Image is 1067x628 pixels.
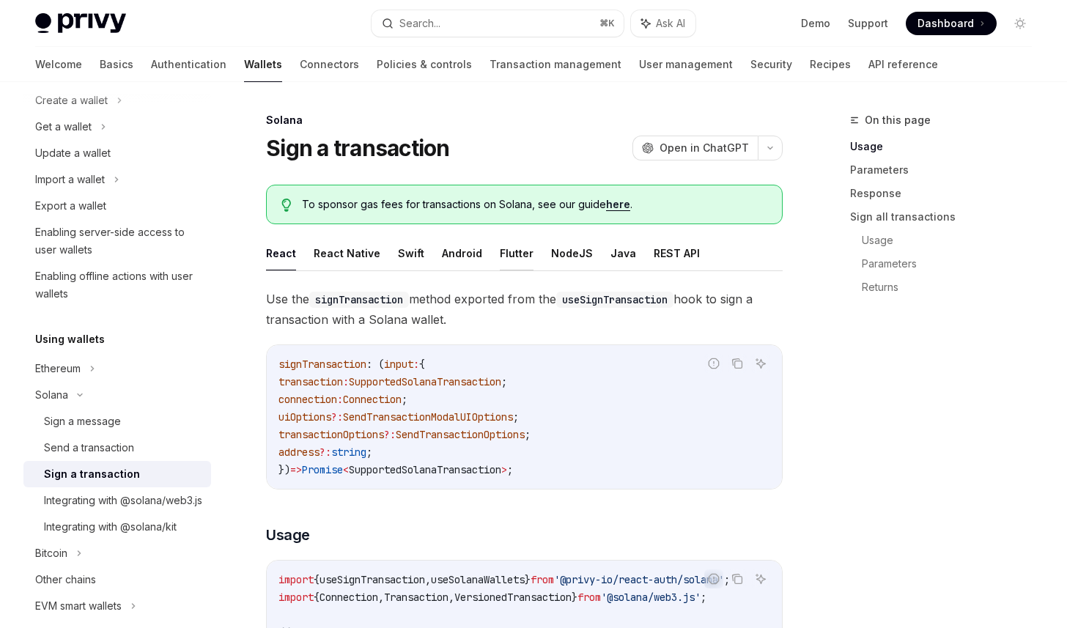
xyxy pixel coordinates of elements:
[278,393,337,406] span: connection
[572,591,577,604] span: }
[448,591,454,604] span: ,
[556,292,673,308] code: useSignTransaction
[554,573,724,586] span: '@privy-io/react-auth/solana'
[551,236,593,270] button: NodeJS
[35,267,202,303] div: Enabling offline actions with user wallets
[384,591,448,604] span: Transaction
[501,463,507,476] span: >
[660,141,749,155] span: Open in ChatGPT
[384,428,396,441] span: ?:
[23,408,211,435] a: Sign a message
[278,573,314,586] span: import
[35,386,68,404] div: Solana
[632,136,758,160] button: Open in ChatGPT
[656,16,685,31] span: Ask AI
[331,410,343,424] span: ?:
[601,591,701,604] span: '@solana/web3.js'
[278,446,320,459] span: address
[35,13,126,34] img: light logo
[320,446,331,459] span: ?:
[35,144,111,162] div: Update a wallet
[320,573,425,586] span: useSignTransaction
[396,428,525,441] span: SendTransactionOptions
[531,573,554,586] span: from
[35,47,82,82] a: Welcome
[413,358,419,371] span: :
[377,47,472,82] a: Policies & controls
[151,47,226,82] a: Authentication
[23,140,211,166] a: Update a wallet
[751,354,770,373] button: Ask AI
[23,193,211,219] a: Export a wallet
[35,544,67,562] div: Bitcoin
[343,393,402,406] span: Connection
[314,573,320,586] span: {
[631,10,695,37] button: Ask AI
[500,236,533,270] button: Flutter
[44,439,134,457] div: Send a transaction
[724,573,730,586] span: ;
[23,566,211,593] a: Other chains
[278,428,384,441] span: transactionOptions
[862,276,1044,299] a: Returns
[850,135,1044,158] a: Usage
[35,197,106,215] div: Export a wallet
[865,111,931,129] span: On this page
[278,358,366,371] span: signTransaction
[35,330,105,348] h5: Using wallets
[402,393,407,406] span: ;
[266,525,310,545] span: Usage
[278,375,343,388] span: transaction
[751,569,770,588] button: Ask AI
[490,47,621,82] a: Transaction management
[606,198,630,211] a: here
[44,413,121,430] div: Sign a message
[23,435,211,461] a: Send a transaction
[278,591,314,604] span: import
[366,446,372,459] span: ;
[349,463,501,476] span: SupportedSolanaTransaction
[425,573,431,586] span: ,
[372,10,624,37] button: Search...⌘K
[513,410,519,424] span: ;
[266,236,296,270] button: React
[266,113,783,128] div: Solana
[302,197,767,212] span: To sponsor gas fees for transactions on Solana, see our guide .
[850,182,1044,205] a: Response
[850,158,1044,182] a: Parameters
[35,118,92,136] div: Get a wallet
[378,591,384,604] span: ,
[728,569,747,588] button: Copy the contents from the code block
[278,410,331,424] span: uiOptions
[314,591,320,604] span: {
[23,263,211,307] a: Enabling offline actions with user wallets
[507,463,513,476] span: ;
[750,47,792,82] a: Security
[100,47,133,82] a: Basics
[314,236,380,270] button: React Native
[35,224,202,259] div: Enabling server-side access to user wallets
[639,47,733,82] a: User management
[23,514,211,540] a: Integrating with @solana/kit
[337,393,343,406] span: :
[23,219,211,263] a: Enabling server-side access to user wallets
[701,591,706,604] span: ;
[35,360,81,377] div: Ethereum
[610,236,636,270] button: Java
[810,47,851,82] a: Recipes
[918,16,974,31] span: Dashboard
[525,428,531,441] span: ;
[244,47,282,82] a: Wallets
[23,461,211,487] a: Sign a transaction
[442,236,482,270] button: Android
[300,47,359,82] a: Connectors
[266,289,783,330] span: Use the method exported from the hook to sign a transaction with a Solana wallet.
[599,18,615,29] span: ⌘ K
[501,375,507,388] span: ;
[419,358,425,371] span: {
[704,569,723,588] button: Report incorrect code
[366,358,384,371] span: : (
[848,16,888,31] a: Support
[309,292,409,308] code: signTransaction
[906,12,997,35] a: Dashboard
